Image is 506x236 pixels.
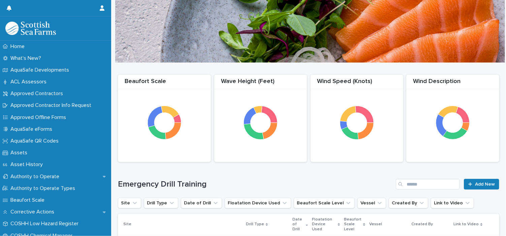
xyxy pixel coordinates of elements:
button: Created By [389,198,428,208]
div: Wind Description [406,78,499,89]
img: bPIBxiqnSb2ggTQWdOVV [5,22,56,35]
p: Date of Drill [292,216,304,233]
button: Site [118,198,141,208]
p: Floatation Device Used [312,216,336,233]
p: Beaufort Scale Level [344,216,361,233]
button: Beaufort Scale Level [294,198,355,208]
p: What's New? [8,55,46,62]
button: Vessel [357,198,386,208]
input: Search [396,179,460,190]
p: Drill Type [246,221,264,228]
p: Approved Contractors [8,90,68,97]
p: Assets [8,150,33,156]
p: AquaSafe eForms [8,126,58,132]
div: Beaufort Scale [118,78,211,89]
div: Wave Height (Feet) [214,78,307,89]
div: Wind Speed (Knots) [311,78,404,89]
p: Approved Contractor Info Request [8,102,97,109]
button: Floatation Device Used [225,198,291,208]
p: Authority to Operate [8,173,65,180]
p: ACL Assessors [8,79,52,85]
p: Vessel [369,221,382,228]
h1: Emergency Drill Training [118,180,393,189]
p: Authority to Operate Types [8,185,81,192]
p: Beaufort Scale [8,197,50,203]
p: Home [8,43,30,50]
button: Drill Type [144,198,178,208]
button: Link to Video [431,198,474,208]
p: Approved Offline Forms [8,114,71,121]
p: Link to Video [453,221,479,228]
a: Add New [464,179,499,190]
p: AquaSafe QR Codes [8,138,64,144]
span: Add New [475,182,495,187]
p: Created By [411,221,433,228]
p: AquaSafe Developments [8,67,74,73]
button: Date of Drill [181,198,222,208]
p: Asset History [8,161,48,168]
p: COSHH Low Hazard Register [8,221,84,227]
p: Corrective Actions [8,209,60,215]
p: Site [123,221,131,228]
